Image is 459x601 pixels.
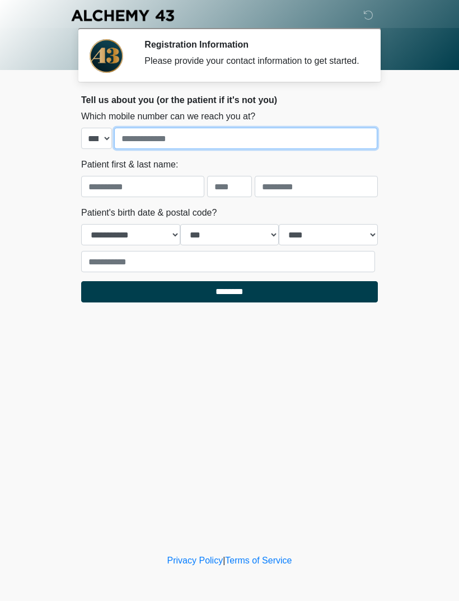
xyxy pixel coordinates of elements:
a: Terms of Service [225,556,292,565]
a: Privacy Policy [167,556,223,565]
img: Agent Avatar [90,39,123,73]
img: Alchemy 43 Logo [70,8,175,22]
label: Patient's birth date & postal code? [81,206,217,220]
h2: Registration Information [144,39,361,50]
label: Which mobile number can we reach you at? [81,110,255,123]
div: Please provide your contact information to get started. [144,54,361,68]
a: | [223,556,225,565]
label: Patient first & last name: [81,158,178,171]
h2: Tell us about you (or the patient if it's not you) [81,95,378,105]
